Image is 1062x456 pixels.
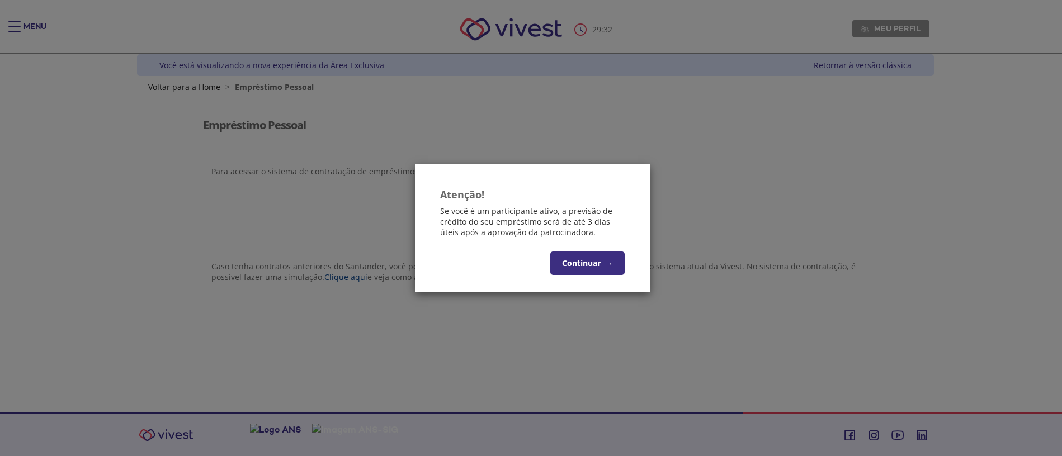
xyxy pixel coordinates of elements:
strong: Atenção! [440,188,484,201]
section: <span lang="pt-BR" dir="ltr">Visualizador do Conteúdo da Web</span> 1 [203,243,867,307]
button: Continuar→ [550,251,625,275]
p: Se você é um participante ativo, a previsão de crédito do seu empréstimo será de até 3 dias úteis... [440,206,625,237]
span: → [605,258,613,268]
div: Vivest [129,54,934,412]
